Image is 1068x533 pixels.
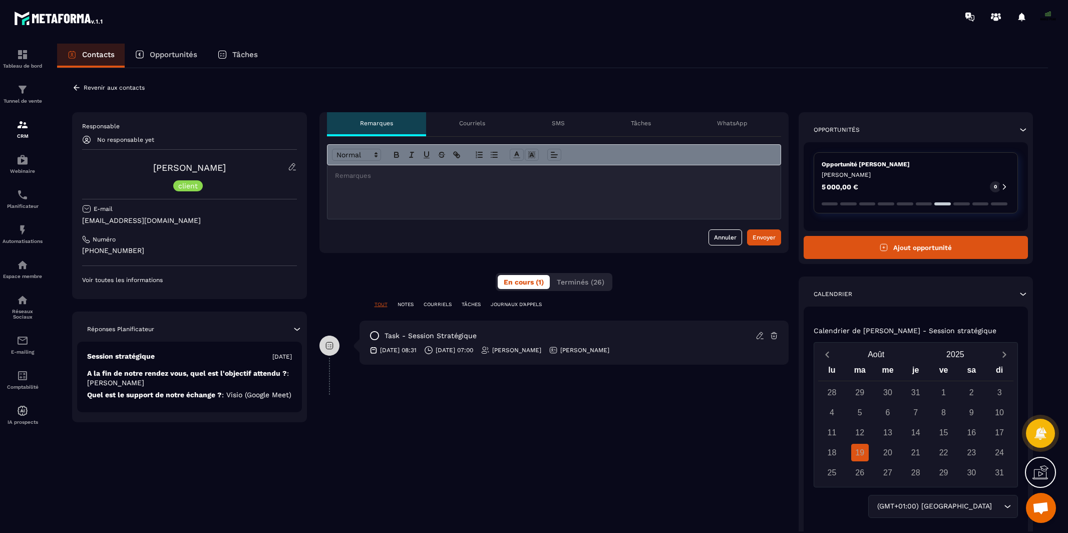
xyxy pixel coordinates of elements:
[82,216,297,225] p: [EMAIL_ADDRESS][DOMAIN_NAME]
[907,464,924,481] div: 28
[87,352,155,361] p: Session stratégique
[385,331,477,341] p: task - Session stratégique
[935,424,952,441] div: 15
[879,404,896,421] div: 6
[916,346,995,363] button: Open years overlay
[3,274,43,279] p: Espace membre
[462,301,481,308] p: TÂCHES
[995,348,1013,361] button: Next month
[3,287,43,327] a: social-networksocial-networkRéseaux Sociaux
[3,362,43,397] a: accountantaccountantComptabilité
[87,390,292,400] p: Quel est le support de notre échange ?
[935,464,952,481] div: 29
[822,160,1010,168] p: Opportunité [PERSON_NAME]
[3,111,43,146] a: formationformationCRM
[963,424,980,441] div: 16
[1026,493,1056,523] a: Ouvrir le chat
[3,327,43,362] a: emailemailE-mailing
[875,501,994,512] span: (GMT+01:00) [GEOGRAPHIC_DATA]
[994,501,1001,512] input: Search for option
[207,44,268,68] a: Tâches
[822,183,858,190] p: 5 000,00 €
[818,384,1014,481] div: Calendar days
[491,301,542,308] p: JOURNAUX D'APPELS
[957,363,985,381] div: sa
[272,353,292,361] p: [DATE]
[14,9,104,27] img: logo
[851,424,869,441] div: 12
[125,44,207,68] a: Opportunités
[935,404,952,421] div: 8
[3,251,43,287] a: automationsautomationsEspace membre
[963,444,980,461] div: 23
[747,229,781,245] button: Envoyer
[82,246,297,255] p: [PHONE_NUMBER]
[818,363,1014,481] div: Calendar wrapper
[902,363,930,381] div: je
[846,363,874,381] div: ma
[753,232,776,242] div: Envoyer
[930,363,958,381] div: ve
[17,154,29,166] img: automations
[436,346,473,354] p: [DATE] 07:00
[935,444,952,461] div: 22
[708,229,742,245] button: Annuler
[717,119,748,127] p: WhatsApp
[814,327,996,335] p: Calendrier de [PERSON_NAME] - Session stratégique
[879,384,896,401] div: 30
[963,464,980,481] div: 30
[818,363,846,381] div: lu
[17,370,29,382] img: accountant
[991,464,1008,481] div: 31
[3,419,43,425] p: IA prospects
[837,346,916,363] button: Open months overlay
[823,424,841,441] div: 11
[153,162,226,173] a: [PERSON_NAME]
[93,235,116,243] p: Numéro
[3,203,43,209] p: Planificateur
[851,384,869,401] div: 29
[459,119,485,127] p: Courriels
[232,50,258,59] p: Tâches
[3,384,43,390] p: Comptabilité
[560,346,609,354] p: [PERSON_NAME]
[823,384,841,401] div: 28
[3,216,43,251] a: automationsautomationsAutomatisations
[424,301,452,308] p: COURRIELS
[360,119,393,127] p: Remarques
[82,50,115,59] p: Contacts
[818,348,837,361] button: Previous month
[907,424,924,441] div: 14
[3,146,43,181] a: automationsautomationsWebinaire
[822,171,1010,179] p: [PERSON_NAME]
[3,349,43,355] p: E-mailing
[82,122,297,130] p: Responsable
[3,309,43,320] p: Réseaux Sociaux
[3,238,43,244] p: Automatisations
[3,181,43,216] a: schedulerschedulerPlanificateur
[375,301,388,308] p: TOUT
[97,136,154,143] p: No responsable yet
[631,119,651,127] p: Tâches
[3,133,43,139] p: CRM
[907,404,924,421] div: 7
[94,205,113,213] p: E-mail
[17,49,29,61] img: formation
[398,301,414,308] p: NOTES
[874,363,902,381] div: me
[150,50,197,59] p: Opportunités
[57,44,125,68] a: Contacts
[17,84,29,96] img: formation
[17,259,29,271] img: automations
[498,275,550,289] button: En cours (1)
[3,63,43,69] p: Tableau de bord
[804,236,1028,259] button: Ajout opportunité
[868,495,1018,518] div: Search for option
[87,325,154,333] p: Réponses Planificateur
[985,363,1013,381] div: di
[3,168,43,174] p: Webinaire
[17,119,29,131] img: formation
[879,464,896,481] div: 27
[82,276,297,284] p: Voir toutes les informations
[3,98,43,104] p: Tunnel de vente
